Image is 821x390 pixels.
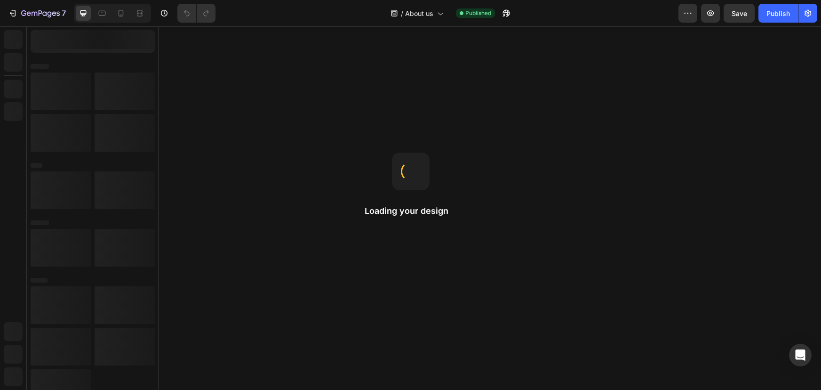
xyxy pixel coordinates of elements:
h2: Loading your design [365,205,457,217]
span: / [401,8,403,18]
button: 7 [4,4,70,23]
p: 7 [62,8,66,19]
button: Save [724,4,755,23]
div: Undo/Redo [177,4,215,23]
div: Open Intercom Messenger [789,344,812,366]
button: Publish [758,4,798,23]
div: Publish [766,8,790,18]
span: Published [465,9,491,17]
span: About us [405,8,433,18]
span: Save [732,9,747,17]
